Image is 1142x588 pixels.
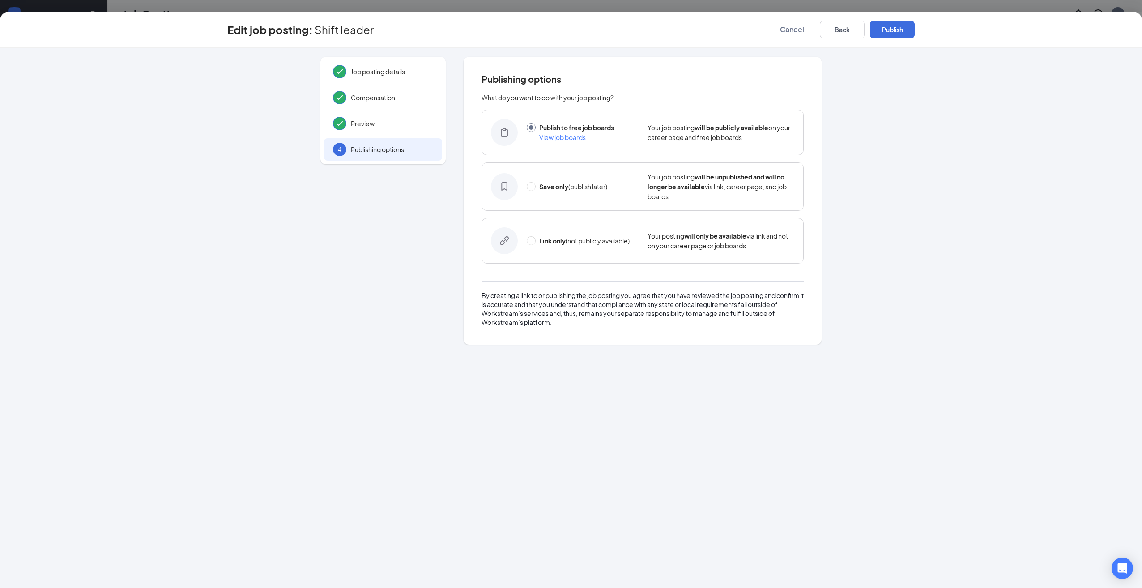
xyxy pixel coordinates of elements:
button: Back [820,21,865,38]
button: Publish [870,21,915,38]
span: (publish later) [539,183,607,191]
span: Preview [351,119,433,128]
strong: Link only [539,237,566,245]
strong: will be publicly available [695,124,768,132]
span: View job boards [539,133,586,141]
span: Your job posting on your career page and free job boards [648,124,790,141]
span: Publishing options [482,75,804,84]
svg: SaveOnlyIcon [500,182,509,191]
button: Cancel [770,21,814,38]
div: By creating a link to or publishing the job posting you agree that you have reviewed the job post... [482,291,804,327]
span: Shift leader [315,25,374,34]
svg: Checkmark [334,92,345,103]
svg: Checkmark [334,66,345,77]
span: Publishing options [351,145,433,154]
strong: will be unpublished and will no longer be available [648,173,784,191]
span: Your job posting via link, career page, and job boards [648,173,787,200]
svg: LinkOnlyIcon [500,236,509,245]
h3: Edit job posting: [227,22,313,37]
span: Your posting via link and not on your career page or job boards [648,232,788,250]
div: Open Intercom Messenger [1112,558,1133,579]
svg: Checkmark [334,118,345,129]
span: Cancel [780,25,804,34]
span: Publish to free job boards [539,124,614,132]
span: (not publicly available) [539,237,630,245]
span: Job posting details [351,67,433,76]
span: 4 [338,145,341,154]
strong: will only be available [684,232,746,240]
svg: BoardIcon [500,128,509,137]
strong: Save only [539,183,568,191]
span: What do you want to do with your job posting? [482,94,614,102]
span: Compensation [351,93,433,102]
